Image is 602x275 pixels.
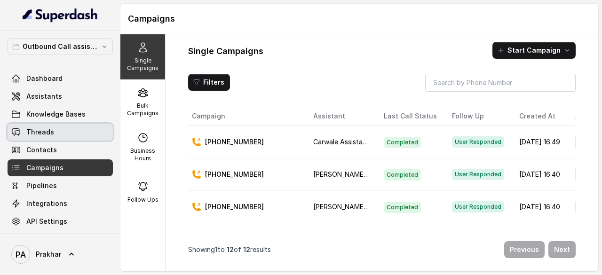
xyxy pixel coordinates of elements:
[243,245,250,253] span: 12
[444,107,512,126] th: Follow Up
[188,245,271,254] p: Showing to of results
[504,241,545,258] button: Previous
[384,137,421,148] span: Completed
[128,11,591,26] h1: Campaigns
[452,136,504,148] span: User Responded
[512,158,568,191] td: [DATE] 16:40
[26,92,62,101] span: Assistants
[306,107,376,126] th: Assistant
[452,201,504,212] span: User Responded
[188,107,306,126] th: Campaign
[492,42,576,59] button: Start Campaign
[36,250,61,259] span: Prakhar
[205,170,264,179] p: [PHONE_NUMBER]
[313,170,397,178] span: [PERSON_NAME] Assistant
[512,223,568,256] td: [DATE] 16:34
[23,41,98,52] p: Outbound Call assistant
[23,8,98,23] img: light.svg
[26,217,67,226] span: API Settings
[26,145,57,155] span: Contacts
[8,70,113,87] a: Dashboard
[215,245,218,253] span: 1
[205,202,264,212] p: [PHONE_NUMBER]
[384,169,421,181] span: Completed
[512,107,568,126] th: Created At
[425,74,576,92] input: Search by Phone Number
[124,102,161,117] p: Bulk Campaigns
[8,213,113,230] a: API Settings
[8,124,113,141] a: Threads
[313,138,369,146] span: Carwale Assistant
[452,169,504,180] span: User Responded
[512,126,568,158] td: [DATE] 16:49
[124,57,161,72] p: Single Campaigns
[127,196,158,204] p: Follow Ups
[26,110,86,119] span: Knowledge Bases
[8,141,113,158] a: Contacts
[384,202,421,213] span: Completed
[8,241,113,267] a: Prakhar
[8,88,113,105] a: Assistants
[8,159,113,176] a: Campaigns
[8,106,113,123] a: Knowledge Bases
[205,137,264,147] p: [PHONE_NUMBER]
[26,127,54,137] span: Threads
[8,177,113,194] a: Pipelines
[188,74,230,91] button: Filters
[26,199,67,208] span: Integrations
[8,195,113,212] a: Integrations
[568,107,601,126] th: Action
[227,245,234,253] span: 12
[26,181,57,190] span: Pipelines
[376,107,444,126] th: Last Call Status
[26,74,63,83] span: Dashboard
[26,163,63,173] span: Campaigns
[8,38,113,55] button: Outbound Call assistant
[512,191,568,223] td: [DATE] 16:40
[313,203,397,211] span: [PERSON_NAME] Assistant
[124,147,161,162] p: Business Hours
[548,241,576,258] button: Next
[188,44,263,59] h1: Single Campaigns
[16,250,26,259] text: PA
[188,236,576,264] nav: Pagination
